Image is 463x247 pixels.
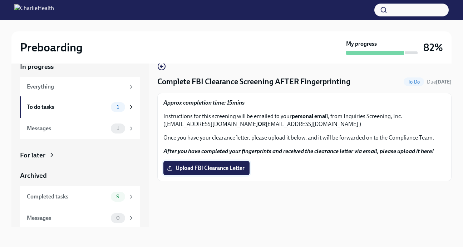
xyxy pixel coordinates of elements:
p: Instructions for this screening will be emailed to your , from Inquiries Screening, Inc. ([EMAIL_... [163,112,445,128]
span: September 4th, 2025 09:00 [427,79,452,85]
h4: Complete FBI Clearance Screening AFTER Fingerprinting [157,76,350,87]
span: To Do [404,79,424,85]
strong: personal email [292,113,328,120]
strong: [DATE] [436,79,452,85]
div: Completed tasks [27,193,108,201]
strong: Approx completion time: 15mins [163,99,245,106]
span: 0 [112,215,124,221]
a: To do tasks1 [20,96,140,118]
div: To do tasks [27,103,108,111]
img: CharlieHealth [14,4,54,16]
a: In progress [20,62,140,71]
div: Messages [27,214,108,222]
span: 1 [113,126,123,131]
span: 1 [113,104,123,110]
span: 9 [112,194,124,199]
a: Everything [20,77,140,96]
a: For later [20,151,140,160]
a: Archived [20,171,140,180]
h2: Preboarding [20,40,83,55]
strong: OR [258,121,266,127]
span: Upload FBI Clearance Letter [168,165,245,172]
div: Everything [27,83,125,91]
h3: 82% [423,41,443,54]
div: Messages [27,125,108,132]
label: Upload FBI Clearance Letter [163,161,250,175]
div: For later [20,151,45,160]
p: Once you have your clearance letter, please upload it below, and it will be forwarded on to the C... [163,134,445,142]
strong: My progress [346,40,377,48]
strong: After you have completed your fingerprints and received the clearance letter via email, please up... [163,148,434,155]
a: Messages1 [20,118,140,139]
a: Messages0 [20,207,140,229]
a: Completed tasks9 [20,186,140,207]
span: Due [427,79,452,85]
